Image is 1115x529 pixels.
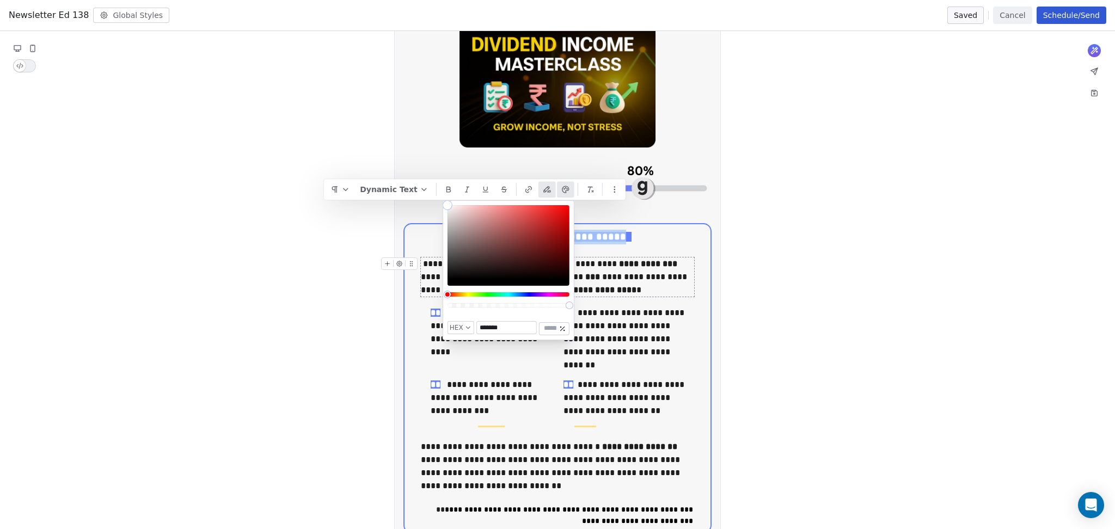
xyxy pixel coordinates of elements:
button: Global Styles [93,8,169,23]
span: Newsletter Ed 138 [9,9,89,22]
button: Schedule/Send [1037,7,1106,24]
div: Open Intercom Messenger [1078,492,1104,518]
button: HEX [448,321,474,334]
div: Hue [448,292,569,297]
div: Color [448,205,569,279]
button: Dynamic Text [356,181,433,198]
button: Cancel [993,7,1032,24]
button: Saved [947,7,984,24]
div: Alpha [448,303,569,307]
